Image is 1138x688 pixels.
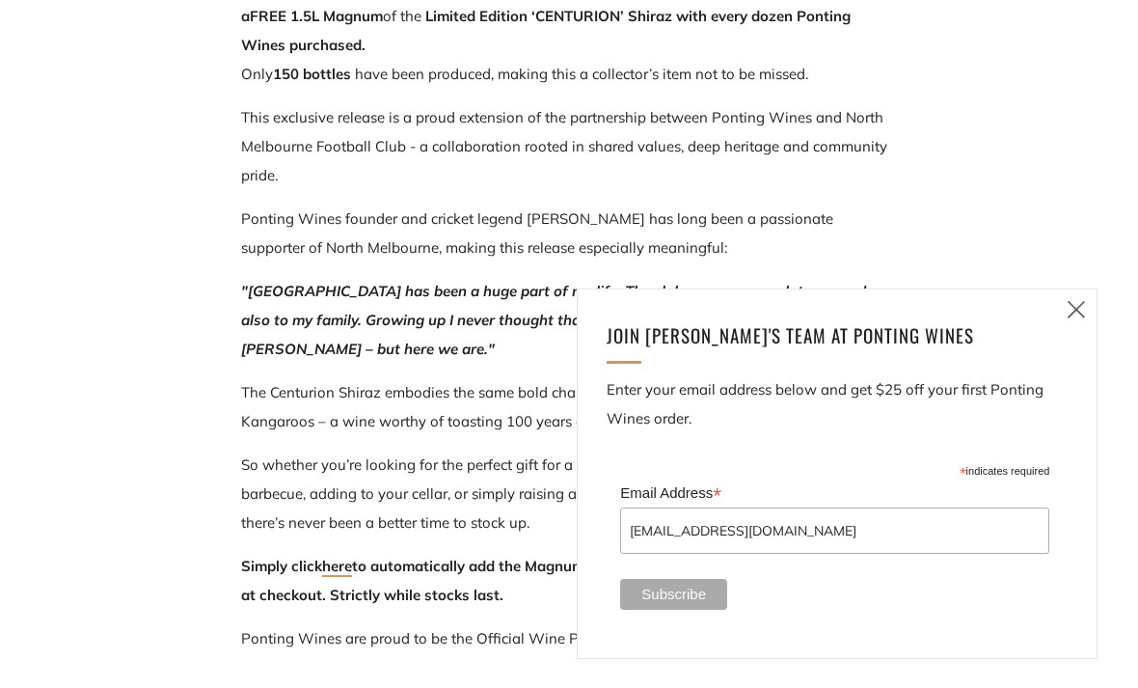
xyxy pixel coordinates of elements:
[241,7,851,54] strong: CENTURION’ Shiraz with every dozen Ponting Wines purchased.
[425,7,535,25] strong: Limited Edition ‘
[322,557,352,577] a: here
[241,65,273,83] span: Only
[241,455,865,532] span: So whether you’re looking for the perfect gift for a [PERSON_NAME] fan, hosting a match day barbe...
[383,7,421,25] span: of the
[607,375,1068,433] p: Enter your email address below and get $25 off your first Ponting Wines order.
[322,586,503,604] span: . Strictly while stocks last.
[241,557,729,575] span: Simply click to automatically add the Magnum offer to your cart, or
[607,318,1044,351] h4: Join [PERSON_NAME]'s team at ponting Wines
[241,209,833,257] span: Ponting Wines founder and cricket legend [PERSON_NAME] has long been a passionate supporter of No...
[241,282,866,358] em: "[GEOGRAPHIC_DATA] has been a huge part of my life. The club means so much to me and also to my f...
[620,479,1049,506] label: Email Address
[351,65,808,83] span: have been produced, making this a collector’s item not to be missed.
[241,629,874,647] span: Ponting Wines are proud to be the Official Wine Partner of the North Melbourne Football Club.
[273,65,351,83] strong: 150 bottles
[620,579,727,610] input: Subscribe
[241,383,866,430] span: The Centurion Shiraz embodies the same bold character, balance, and strength that define the Kang...
[620,460,1049,479] div: indicates required
[241,108,887,184] span: This exclusive release is a proud extension of the partnership between Ponting Wines and North Me...
[250,7,383,25] strong: FREE 1.5L Magnum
